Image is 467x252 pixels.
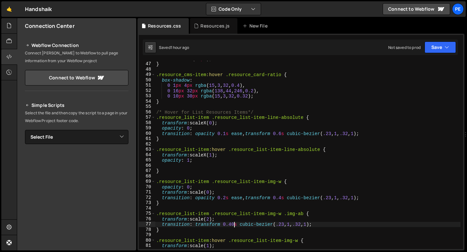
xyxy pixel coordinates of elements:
div: 63 [139,147,155,152]
div: 77 [139,222,155,227]
div: Not saved to prod [388,45,421,50]
div: 68 [139,174,155,179]
iframe: YouTube video player [25,155,129,213]
div: 65 [139,157,155,163]
div: 75 [139,211,155,216]
a: Pe [452,3,464,15]
div: 70 [139,184,155,190]
h2: Webflow Connection [25,41,128,49]
h2: Simple Scripts [25,101,128,109]
div: 74 [139,206,155,211]
div: 66 [139,163,155,168]
a: Connect to Webflow [25,70,128,86]
div: 51 [139,83,155,88]
div: 78 [139,227,155,233]
p: Select the file and then copy the script to a page in your Webflow Project footer code. [25,109,128,125]
div: 57 [139,115,155,120]
div: 49 [139,72,155,77]
div: 54 [139,99,155,104]
div: 48 [139,67,155,72]
div: 81 [139,243,155,248]
a: Connect to Webflow [383,3,450,15]
div: 69 [139,179,155,184]
div: 50 [139,77,155,83]
div: 61 [139,136,155,142]
div: 56 [139,109,155,115]
div: 64 [139,152,155,158]
div: 52 [139,88,155,94]
div: 53 [139,93,155,99]
div: Resources.css [148,23,181,29]
div: New File [243,23,270,29]
button: Code Only [206,3,261,15]
a: 🤙 [1,1,17,17]
button: Save [425,41,456,53]
div: 47 [139,61,155,67]
div: Resources.js [200,23,230,29]
div: 58 [139,120,155,126]
div: 79 [139,232,155,238]
div: 80 [139,238,155,243]
div: 59 [139,125,155,131]
div: 62 [139,142,155,147]
h2: Connection Center [25,22,75,29]
div: Handshaik [25,5,52,13]
div: 73 [139,200,155,206]
div: Saved [159,45,189,50]
div: 60 [139,131,155,136]
div: 76 [139,216,155,222]
div: 67 [139,168,155,174]
p: Connect [PERSON_NAME] to Webflow to pull page information from your Webflow project [25,49,128,65]
div: 55 [139,104,155,109]
div: 72 [139,195,155,200]
div: 71 [139,189,155,195]
div: 1 hour ago [171,45,189,50]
